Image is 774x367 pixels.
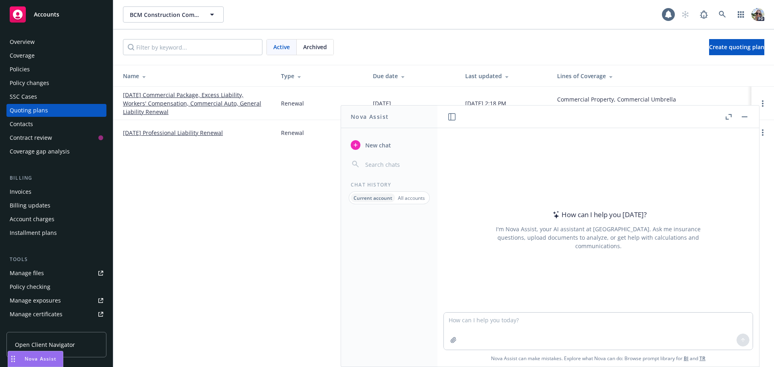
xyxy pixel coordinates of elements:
a: Open options [758,99,768,108]
div: Tools [6,255,106,263]
button: BCM Construction Company, Inc. [123,6,224,23]
a: Contract review [6,131,106,144]
span: New chat [364,141,391,149]
a: Manage exposures [6,294,106,307]
input: Filter by keyword... [123,39,262,55]
div: Drag to move [8,351,18,367]
div: Policy changes [10,77,49,89]
div: Policy checking [10,280,50,293]
div: Contacts [10,118,33,131]
span: BCM Construction Company, Inc. [130,10,200,19]
div: Name [123,72,268,80]
div: Renewal [281,129,304,137]
div: SSC Cases [10,90,37,103]
a: Coverage [6,49,106,62]
a: Manage certificates [6,308,106,321]
div: Coverage gap analysis [10,145,70,158]
a: Search [714,6,730,23]
a: Quoting plans [6,104,106,117]
span: Active [273,43,290,51]
div: [DATE] [373,99,391,108]
a: View all [557,104,578,112]
div: Contract review [10,131,52,144]
a: Overview [6,35,106,48]
p: All accounts [398,195,425,201]
span: Create quoting plan [709,43,764,51]
div: Manage exposures [10,294,61,307]
a: [DATE] Professional Liability Renewal [123,129,223,137]
a: TR [699,355,705,362]
a: Policy checking [6,280,106,293]
div: Billing updates [10,199,50,212]
div: Billing [6,174,106,182]
div: Lines of Coverage [557,72,745,80]
a: Accounts [6,3,106,26]
a: Report a Bug [696,6,712,23]
div: Manage claims [10,321,50,334]
div: Account charges [10,213,54,226]
div: Coverage [10,49,35,62]
a: Coverage gap analysis [6,145,106,158]
a: Manage claims [6,321,106,334]
span: Nova Assist can make mistakes. Explore what Nova can do: Browse prompt library for and [441,350,756,367]
div: I'm Nova Assist, your AI assistant at [GEOGRAPHIC_DATA]. Ask me insurance questions, upload docum... [485,225,712,250]
div: Renewal [281,99,304,108]
a: Start snowing [677,6,693,23]
div: Due date [373,72,452,80]
span: Open Client Navigator [15,340,75,349]
p: Current account [354,195,392,201]
div: [DATE] 2:18 PM [465,99,506,108]
div: Overview [10,35,35,48]
a: SSC Cases [6,90,106,103]
div: Invoices [10,185,31,198]
div: How can I help you [DATE]? [550,209,647,220]
a: Contacts [6,118,106,131]
button: New chat [347,138,431,152]
div: Type [281,72,360,80]
div: Manage certificates [10,308,62,321]
a: [DATE] Commercial Package, Excess Liability, Workers' Compensation, Commercial Auto, General Liab... [123,91,268,116]
div: Commercial Property, Commercial Umbrella [557,95,676,112]
a: Open options [758,128,768,137]
h1: Nova Assist [351,112,389,121]
span: Archived [303,43,327,51]
div: Installment plans [10,226,57,239]
a: Switch app [733,6,749,23]
a: BI [684,355,689,362]
span: Accounts [34,11,59,18]
div: Quoting plans [10,104,48,117]
div: Last updated [465,72,544,80]
div: Policies [10,63,30,76]
img: photo [751,8,764,21]
button: Nova Assist [8,351,63,367]
a: Billing updates [6,199,106,212]
a: Account charges [6,213,106,226]
a: Manage files [6,267,106,280]
a: Create quoting plan [709,39,764,55]
input: Search chats [364,159,428,170]
a: Policy changes [6,77,106,89]
a: Installment plans [6,226,106,239]
a: Invoices [6,185,106,198]
a: Policies [6,63,106,76]
div: Manage files [10,267,44,280]
div: Chat History [341,181,437,188]
span: Nova Assist [25,355,56,362]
